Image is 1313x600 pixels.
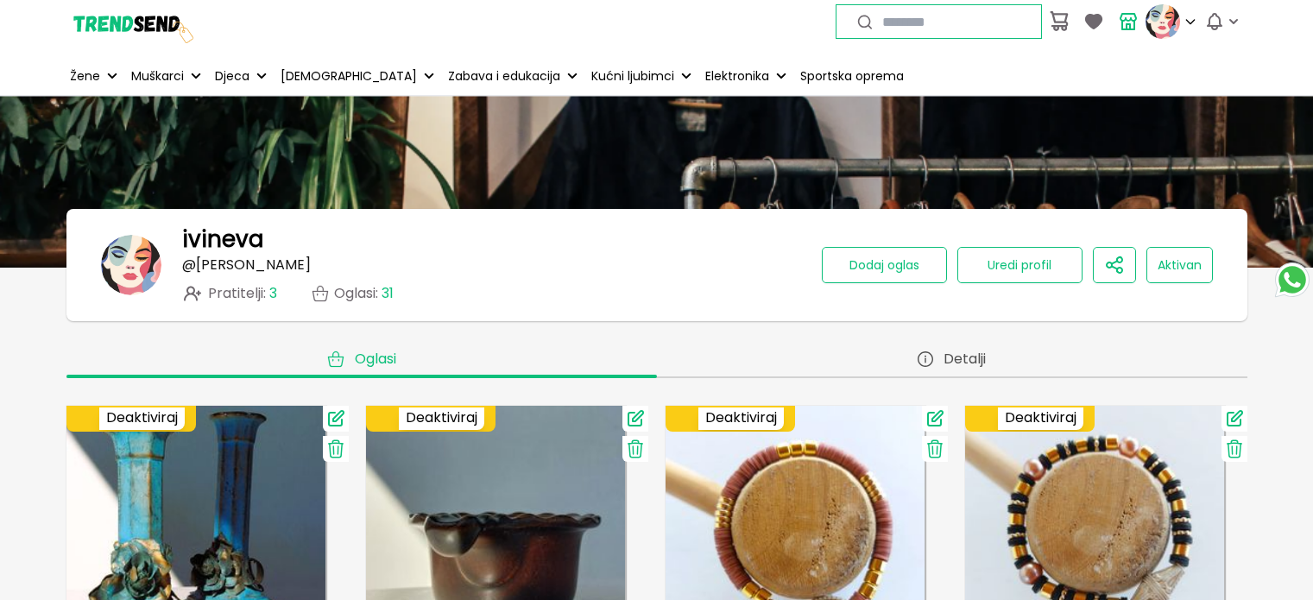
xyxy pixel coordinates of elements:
button: Uredi profil [957,247,1083,283]
span: Detalji [944,351,986,368]
button: Zabava i edukacija [445,57,581,95]
span: Oglasi [355,351,396,368]
a: Sportska oprema [797,57,907,95]
button: Dodaj oglas [822,247,947,283]
button: Muškarci [128,57,205,95]
span: 3 [269,283,277,303]
span: 31 [382,283,394,303]
h1: ivineva [182,226,263,252]
img: banner [101,235,161,295]
span: Dodaj oglas [849,256,919,274]
button: Kućni ljubimci [588,57,695,95]
p: Djeca [215,67,249,85]
p: Muškarci [131,67,184,85]
button: Djeca [211,57,270,95]
p: Kućni ljubimci [591,67,674,85]
p: Elektronika [705,67,769,85]
p: Zabava i edukacija [448,67,560,85]
img: profile picture [1146,4,1180,39]
button: [DEMOGRAPHIC_DATA] [277,57,438,95]
button: Aktivan [1146,247,1213,283]
button: Elektronika [702,57,790,95]
span: Pratitelji : [208,286,277,301]
button: Žene [66,57,121,95]
p: Žene [70,67,100,85]
p: @ [PERSON_NAME] [182,257,311,273]
p: [DEMOGRAPHIC_DATA] [281,67,417,85]
p: Oglasi : [334,286,394,301]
